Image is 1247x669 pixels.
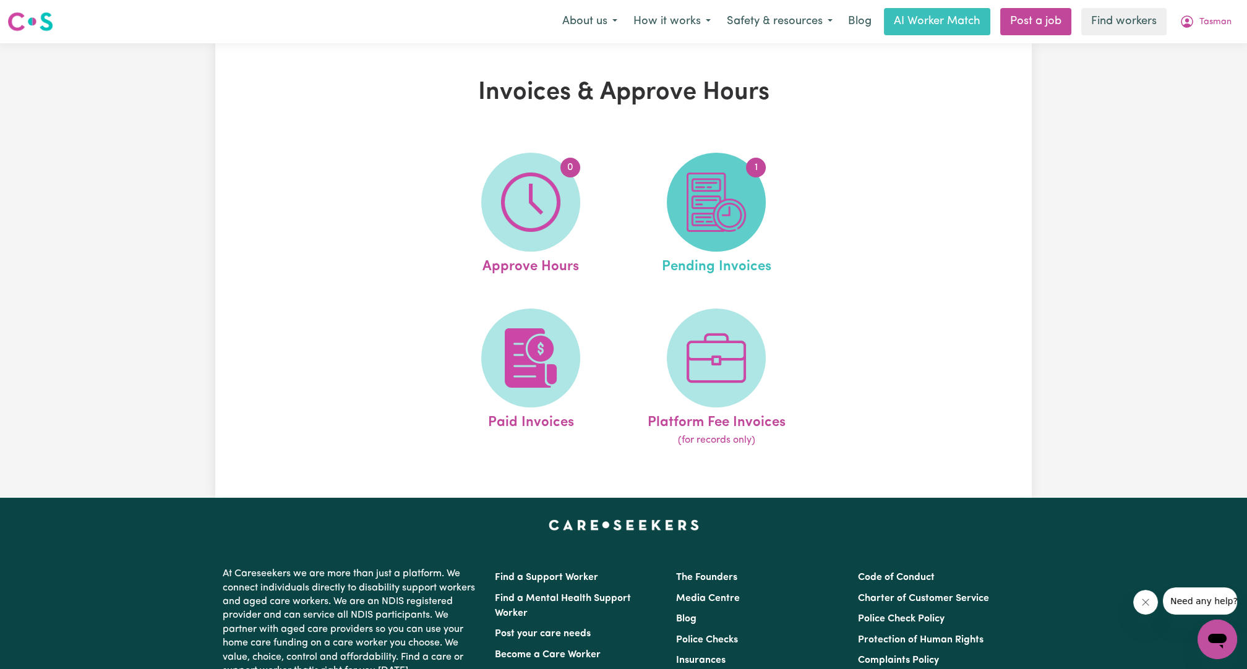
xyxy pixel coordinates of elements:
a: Approve Hours [442,153,620,278]
a: Blog [676,614,696,624]
span: Paid Invoices [487,407,573,433]
span: Pending Invoices [661,252,771,278]
a: Code of Conduct [858,573,935,582]
span: Need any help? [7,9,75,19]
button: How it works [625,9,719,35]
button: About us [554,9,625,35]
a: Find workers [1081,8,1167,35]
a: The Founders [676,573,737,582]
span: Tasman [1199,15,1232,29]
span: 1 [746,158,766,177]
a: Find a Support Worker [495,573,598,582]
a: Find a Mental Health Support Worker [495,594,631,618]
button: Safety & resources [719,9,841,35]
a: Become a Care Worker [495,650,601,660]
a: Media Centre [676,594,740,603]
a: Insurances [676,655,726,665]
a: Police Checks [676,635,738,645]
a: AI Worker Match [884,8,990,35]
span: Approve Hours [482,252,579,278]
a: Pending Invoices [627,153,805,278]
a: Protection of Human Rights [858,635,983,645]
a: Careseekers home page [549,520,699,530]
a: Complaints Policy [858,655,939,665]
a: Blog [841,8,879,35]
a: Post your care needs [495,629,591,639]
span: Platform Fee Invoices [647,407,785,433]
iframe: Close message [1133,590,1158,615]
a: Careseekers logo [7,7,53,36]
span: (for records only) [677,433,755,448]
a: Police Check Policy [858,614,945,624]
iframe: Button to launch messaging window [1198,620,1237,659]
a: Paid Invoices [442,309,620,448]
iframe: Message from company [1163,587,1237,615]
button: My Account [1172,9,1240,35]
img: Careseekers logo [7,11,53,33]
a: Charter of Customer Service [858,594,989,603]
a: Platform Fee Invoices(for records only) [627,309,805,448]
h1: Invoices & Approve Hours [359,78,888,108]
a: Post a job [1000,8,1071,35]
span: 0 [560,158,580,177]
